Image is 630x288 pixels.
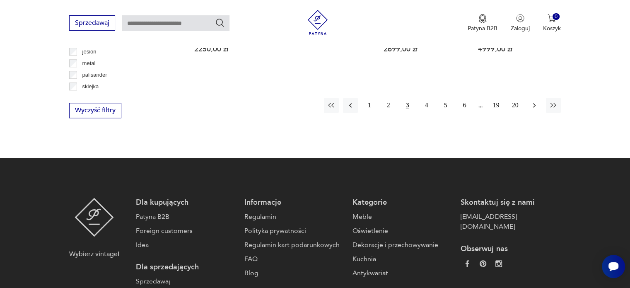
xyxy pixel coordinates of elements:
[82,47,97,56] p: jesion
[305,10,330,35] img: Patyna - sklep z meblami i dekoracjami vintage
[511,14,530,32] button: Zaloguj
[244,268,344,278] a: Blog
[352,240,452,250] a: Dekoracje i przechowywanie
[194,46,273,53] p: 2250,00 zł
[461,244,560,254] p: Obserwuj nas
[543,14,561,32] button: 0Koszyk
[69,15,115,31] button: Sprzedawaj
[381,98,396,113] button: 2
[489,98,504,113] button: 19
[69,103,121,118] button: Wyczyść filtry
[136,226,236,236] a: Foreign customers
[82,94,95,103] p: szkło
[244,240,344,250] a: Regulamin kart podarunkowych
[468,14,497,32] a: Ikona medaluPatyna B2B
[508,98,523,113] button: 20
[69,21,115,27] a: Sprzedawaj
[82,59,96,68] p: metal
[553,13,560,20] div: 0
[495,260,502,267] img: c2fd9cf7f39615d9d6839a72ae8e59e5.webp
[352,212,452,222] a: Meble
[352,268,452,278] a: Antykwariat
[244,212,344,222] a: Regulamin
[461,198,560,208] p: Skontaktuj się z nami
[548,14,556,22] img: Ikona koszyka
[136,212,236,222] a: Patyna B2B
[362,98,377,113] button: 1
[457,98,472,113] button: 6
[136,262,236,272] p: Dla sprzedających
[244,254,344,264] a: FAQ
[478,14,487,23] img: Ikona medalu
[352,226,452,236] a: Oświetlenie
[511,24,530,32] p: Zaloguj
[478,46,557,53] p: 4999,00 zł
[352,254,452,264] a: Kuchnia
[75,198,114,237] img: Patyna - sklep z meblami i dekoracjami vintage
[464,260,471,267] img: da9060093f698e4c3cedc1453eec5031.webp
[468,24,497,32] p: Patyna B2B
[438,98,453,113] button: 5
[461,212,560,232] a: [EMAIL_ADDRESS][DOMAIN_NAME]
[543,24,561,32] p: Koszyk
[136,198,236,208] p: Dla kupujących
[136,276,236,286] a: Sprzedawaj
[244,226,344,236] a: Polityka prywatności
[468,14,497,32] button: Patyna B2B
[480,260,486,267] img: 37d27d81a828e637adc9f9cb2e3d3a8a.webp
[136,240,236,250] a: Idea
[82,82,99,91] p: sklejka
[400,98,415,113] button: 3
[244,198,344,208] p: Informacje
[69,249,119,259] p: Wybierz vintage!
[516,14,524,22] img: Ikonka użytkownika
[215,18,225,28] button: Szukaj
[384,46,462,53] p: 2699,00 zł
[602,255,625,278] iframe: Smartsupp widget button
[419,98,434,113] button: 4
[82,70,107,80] p: palisander
[352,198,452,208] p: Kategorie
